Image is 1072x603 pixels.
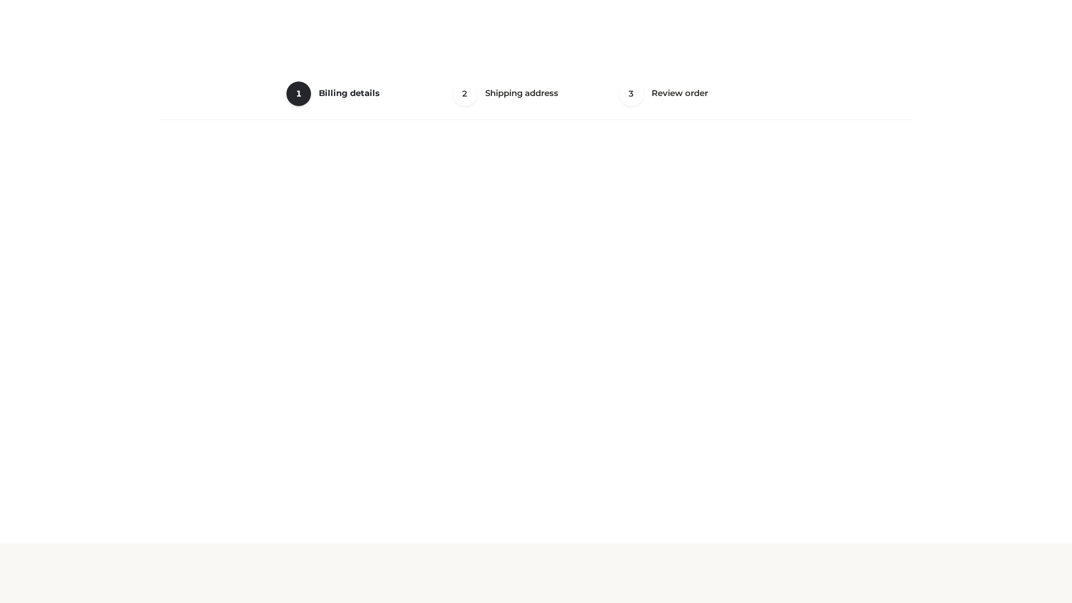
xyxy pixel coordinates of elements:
span: 2 [453,82,477,106]
span: Shipping address [485,88,558,98]
span: Review order [652,88,708,98]
span: 3 [619,82,644,106]
span: 1 [286,82,311,106]
span: Billing details [319,88,380,98]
